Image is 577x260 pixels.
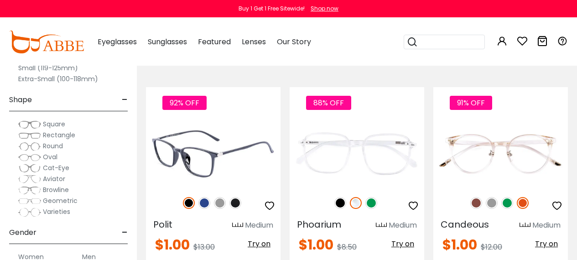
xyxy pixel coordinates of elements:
span: Lenses [242,36,266,47]
span: $8.50 [337,242,357,252]
button: Try on [245,238,273,250]
img: Gray [486,197,498,209]
span: Rectangle [43,130,75,140]
span: Oval [43,152,57,161]
span: Phoarium [297,218,341,231]
button: Try on [389,238,417,250]
img: Browline.png [18,186,41,195]
span: Polit [153,218,172,231]
span: 91% OFF [450,96,492,110]
img: Brown [470,197,482,209]
div: Medium [532,220,561,231]
a: Shop now [306,5,338,12]
img: Rectangle.png [18,131,41,140]
div: Medium [389,220,417,231]
div: Shop now [311,5,338,13]
img: Round.png [18,142,41,151]
span: Try on [535,239,558,249]
span: Our Story [277,36,311,47]
img: size ruler [232,222,243,229]
img: Black Polit - TR ,Universal Bridge Fit [146,120,281,187]
div: Medium [245,220,273,231]
span: Square [43,120,65,129]
span: - [122,89,128,111]
img: size ruler [376,222,387,229]
span: Try on [391,239,414,249]
span: Shape [9,89,32,111]
span: $1.00 [155,235,190,255]
img: Black [183,197,195,209]
img: Clear [350,197,362,209]
img: Green [365,197,377,209]
span: $13.00 [193,242,215,252]
span: Geometric [43,196,78,205]
span: Candeous [441,218,489,231]
img: Black [334,197,346,209]
img: size ruler [520,222,530,229]
span: 88% OFF [306,96,351,110]
span: Varieties [43,207,70,216]
img: Fclear Phoarium - Plastic ,Universal Bridge Fit [290,120,424,187]
img: Geometric.png [18,197,41,206]
span: Aviator [43,174,65,183]
button: Try on [532,238,561,250]
span: $1.00 [442,235,477,255]
img: Square.png [18,120,41,129]
span: $12.00 [481,242,502,252]
img: Varieties.png [18,208,41,217]
span: Gender [9,222,36,244]
img: Oval.png [18,153,41,162]
label: Small (119-125mm) [18,62,78,73]
img: Aviator.png [18,175,41,184]
img: Gray [214,197,226,209]
span: Browline [43,185,69,194]
span: 92% OFF [162,96,207,110]
span: Cat-Eye [43,163,69,172]
div: Buy 1 Get 1 Free Sitewide! [239,5,305,13]
label: Extra-Small (100-118mm) [18,73,98,84]
span: Eyeglasses [98,36,137,47]
img: Orange [517,197,529,209]
img: Blue [198,197,210,209]
span: $1.00 [299,235,333,255]
img: abbeglasses.com [9,31,84,53]
span: - [122,222,128,244]
span: Try on [248,239,270,249]
span: Round [43,141,63,151]
img: Cat-Eye.png [18,164,41,173]
img: Matte Black [229,197,241,209]
img: Green [501,197,513,209]
span: Sunglasses [148,36,187,47]
img: Orange Candeous - Plastic ,Adjust Nose Pads [433,120,568,187]
span: Featured [198,36,231,47]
